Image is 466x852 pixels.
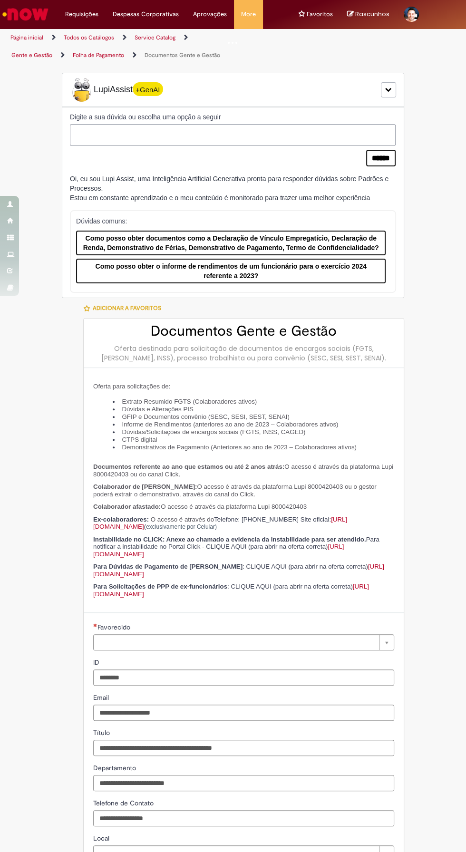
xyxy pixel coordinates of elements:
[151,516,214,523] span: O acesso é através do
[7,29,226,64] ul: Trilhas de página
[70,174,396,203] div: Oi, eu sou Lupi Assist, uma Inteligência Artificial Generativa pronta para responder dúvidas sobr...
[133,82,163,96] span: +GenAI
[122,413,289,420] span: GFIP e Documentos convênio (SESC, SESI, SEST, SENAI)
[76,231,386,255] button: Como posso obter documentos como a Declaração de Vínculo Empregatício, Declaração de Renda, Demon...
[76,216,386,226] p: Dúvidas comuns:
[93,344,394,363] div: Oferta destinada para solicitação de documentos de encargos sociais (FGTS, [PERSON_NAME], INSS), ...
[243,563,368,570] span: : CLIQUE AQUI (para abrir na oferta correta)
[93,728,112,737] span: Título
[93,562,384,578] a: [URL][DOMAIN_NAME]
[146,523,217,530] span: exclusivamente por Celular)
[93,323,394,339] h2: Documentos Gente e Gestão
[93,483,197,490] span: Colaborador de [PERSON_NAME]:
[355,10,389,19] span: Rascunhos
[64,34,114,41] a: Todos os Catálogos
[93,583,369,598] a: [URL][DOMAIN_NAME]
[122,428,305,436] span: Dúvidas/Solicitações de encargos sociais (FGTS, INSS, CAGED)
[93,583,369,598] span: : CLIQUE AQUI (para abrir na oferta correta)
[93,483,377,498] span: O acesso é através da plataforma Lupi 8000420403 ou o gestor poderá extrair o demonstrativo, atra...
[93,516,149,523] span: Ex-colaboradores:
[145,51,220,59] a: Documentos Gente e Gestão
[122,406,193,413] span: Dúvidas e Alterações PIS
[93,764,138,772] span: Departamento
[93,463,284,470] span: Documentos referente ao ano que estamos ou até 2 anos atrás:
[347,10,389,19] a: No momento, sua lista de rascunhos tem 0 Itens
[83,298,166,318] button: Adicionar a Favoritos
[93,503,161,510] span: Colaborador afastado:
[161,503,307,510] span: O acesso é através da plataforma Lupi 8000420403
[93,536,379,558] span: Para notificar a instabilidade no Portal Click - CLIQUE AQUI (para abrir na oferta correta)
[93,563,243,570] span: Para Dúvidas de Pagamento de [PERSON_NAME]
[193,10,227,19] span: Aprovações
[93,810,394,826] input: Telefone de Contato
[93,658,101,667] span: ID
[93,543,344,558] a: [URL][DOMAIN_NAME]
[93,775,394,791] input: Departamento
[93,563,384,578] span: [URL][DOMAIN_NAME]
[11,51,52,59] a: Gente e Gestão
[93,516,347,531] span: Telefone: [PHONE_NUMBER] Site oficial: (
[93,693,111,702] span: Email
[93,834,111,842] span: Local
[113,10,179,19] span: Despesas Corporativas
[1,5,50,24] img: ServiceNow
[135,34,175,41] a: Service Catalog
[122,398,257,405] span: Extrato Resumido FGTS (Colaboradores ativos)
[70,78,163,102] span: LupiAssist
[122,436,157,443] span: CTPS digital
[65,10,98,19] span: Requisições
[62,73,404,107] div: LupiLupiAssist+GenAI
[93,705,394,721] input: Email
[122,444,356,451] span: Demonstrativos de Pagamento (Anteriores ao ano de 2023 – Colaboradores ativos)
[70,112,396,122] label: Digite a sua dúvida ou escolha uma opção a seguir
[93,623,97,627] span: Necessários
[93,463,393,478] span: O acesso é através da plataforma Lupi 8000420403 ou do canal Click.
[93,583,227,590] span: Para Solicitações de PPP de ex-funcionários
[93,516,347,531] a: [URL][DOMAIN_NAME]
[93,740,394,756] input: Título
[307,10,333,19] span: Favoritos
[93,634,394,650] a: Limpar campo Favorecido
[70,78,94,102] img: Lupi
[93,799,155,807] span: Telefone de Contato
[241,10,256,19] span: More
[93,383,170,390] span: Oferta para solicitações de:
[122,421,338,428] span: Informe de Rendimentos (anteriores ao ano de 2023 – Colaboradores ativos)
[10,34,43,41] a: Página inicial
[93,304,161,312] span: Adicionar a Favoritos
[93,669,394,686] input: ID
[76,259,386,283] button: Como posso obter o informe de rendimentos de um funcionário para o exercício 2024 referente a 2023?
[73,51,124,59] a: Folha de Pagamento
[97,623,132,631] span: Necessários - Favorecido
[93,536,366,543] span: Instabilidade no CLICK: Anexe ao chamado a evidencia da instabilidade para ser atendido.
